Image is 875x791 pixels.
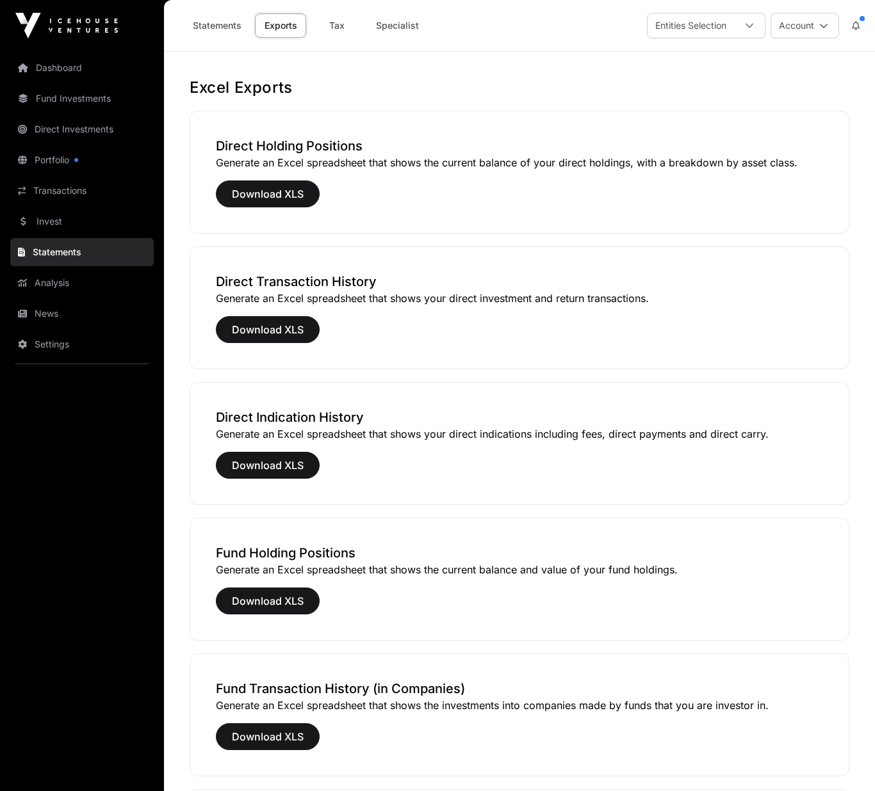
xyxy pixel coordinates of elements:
[216,544,823,562] h3: Fund Holding Positions
[216,316,320,343] button: Download XLS
[216,291,823,306] p: Generate an Excel spreadsheet that shows your direct investment and return transactions.
[10,330,154,358] a: Settings
[216,193,320,206] a: Download XLS
[771,13,839,38] button: Account
[216,736,320,749] a: Download XLS
[232,322,304,337] span: Download XLS
[216,273,823,291] h3: Direct Transaction History
[216,698,823,713] p: Generate an Excel spreadsheet that shows the investments into companies made by funds that you ar...
[311,13,363,38] a: Tax
[216,600,320,613] a: Download XLS
[190,77,849,98] h1: Excel Exports
[216,587,320,614] button: Download XLS
[232,729,304,744] span: Download XLS
[10,238,154,266] a: Statements
[648,13,734,38] div: Entities Selection
[10,84,154,113] a: Fund Investments
[255,13,306,38] a: Exports
[216,155,823,170] p: Generate an Excel spreadsheet that shows the current balance of your direct holdings, with a brea...
[811,730,875,791] iframe: Chat Widget
[15,13,118,38] img: Icehouse Ventures Logo
[368,13,427,38] a: Specialist
[184,13,250,38] a: Statements
[216,562,823,577] p: Generate an Excel spreadsheet that shows the current balance and value of your fund holdings.
[10,269,154,297] a: Analysis
[10,54,154,82] a: Dashboard
[216,465,320,477] a: Download XLS
[216,426,823,442] p: Generate an Excel spreadsheet that shows your direct indications including fees, direct payments ...
[216,329,320,342] a: Download XLS
[232,593,304,609] span: Download XLS
[10,300,154,328] a: News
[10,146,154,174] a: Portfolio
[232,458,304,473] span: Download XLS
[216,452,320,479] button: Download XLS
[216,137,823,155] h3: Direct Holding Positions
[216,680,823,698] h3: Fund Transaction History (in Companies)
[216,408,823,426] h3: Direct Indication History
[10,177,154,205] a: Transactions
[232,186,304,202] span: Download XLS
[10,115,154,143] a: Direct Investments
[216,180,320,207] button: Download XLS
[216,723,320,750] button: Download XLS
[10,207,154,236] a: Invest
